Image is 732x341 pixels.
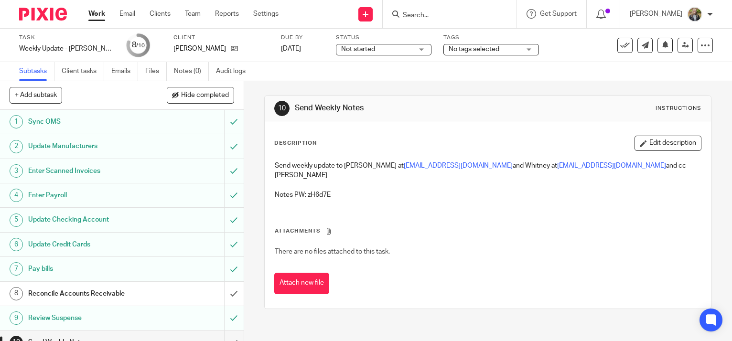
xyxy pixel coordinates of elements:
span: Get Support [540,11,577,17]
span: Not started [341,46,375,53]
h1: Send Weekly Notes [295,103,508,113]
div: 5 [10,213,23,227]
img: image.jpg [687,7,702,22]
h1: Enter Payroll [28,188,152,202]
div: 8 [132,40,145,51]
div: 2 [10,140,23,153]
div: 1 [10,115,23,128]
div: 9 [10,311,23,325]
a: Email [119,9,135,19]
label: Client [173,34,269,42]
a: [EMAIL_ADDRESS][DOMAIN_NAME] [404,162,513,169]
button: Attach new file [274,273,329,294]
p: Notes PW: zH6d7E [275,190,701,200]
h1: Review Suspense [28,311,152,325]
div: 3 [10,164,23,178]
span: Attachments [275,228,321,234]
div: Weekly Update - Milliano [19,44,115,53]
h1: Sync OMS [28,115,152,129]
a: Team [185,9,201,19]
p: Send weekly update to [PERSON_NAME] at and Whitney at and cc [PERSON_NAME] [275,161,701,181]
a: Work [88,9,105,19]
a: Notes (0) [174,62,209,81]
label: Task [19,34,115,42]
a: Settings [253,9,279,19]
a: Clients [150,9,171,19]
label: Tags [443,34,539,42]
div: 10 [274,101,290,116]
div: 4 [10,189,23,202]
label: Status [336,34,431,42]
div: Weekly Update - [PERSON_NAME] [19,44,115,53]
a: Audit logs [216,62,253,81]
h1: Update Credit Cards [28,237,152,252]
div: 6 [10,238,23,251]
a: Emails [111,62,138,81]
button: + Add subtask [10,87,62,103]
h1: Pay bills [28,262,152,276]
button: Edit description [635,136,701,151]
label: Due by [281,34,324,42]
a: Client tasks [62,62,104,81]
div: 8 [10,287,23,300]
span: [DATE] [281,45,301,52]
h1: Enter Scanned Invoices [28,164,152,178]
h1: Reconcile Accounts Receivable [28,287,152,301]
div: Instructions [656,105,701,112]
p: [PERSON_NAME] [630,9,682,19]
div: 7 [10,262,23,276]
input: Search [402,11,488,20]
p: [PERSON_NAME] [173,44,226,53]
p: Description [274,139,317,147]
a: Subtasks [19,62,54,81]
small: /10 [136,43,145,48]
a: Reports [215,9,239,19]
span: No tags selected [449,46,499,53]
h1: Update Manufacturers [28,139,152,153]
span: Hide completed [181,92,229,99]
img: Pixie [19,8,67,21]
button: Hide completed [167,87,234,103]
a: Files [145,62,167,81]
a: [EMAIL_ADDRESS][DOMAIN_NAME] [557,162,666,169]
span: There are no files attached to this task. [275,248,390,255]
h1: Update Checking Account [28,213,152,227]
